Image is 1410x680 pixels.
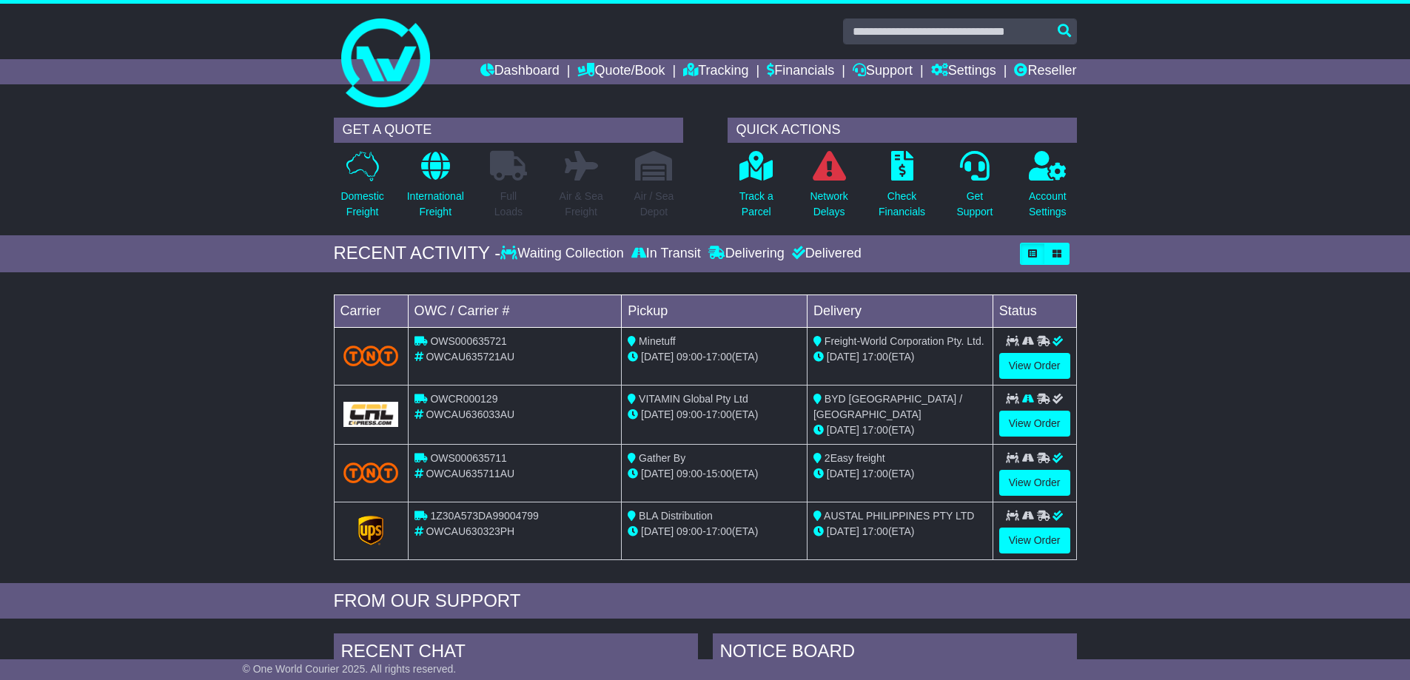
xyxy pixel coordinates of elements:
span: AUSTAL PHILIPPINES PTY LTD [824,510,974,522]
span: VITAMIN Global Pty Ltd [639,393,748,405]
span: 2Easy freight [825,452,885,464]
div: - (ETA) [628,407,801,423]
div: - (ETA) [628,349,801,365]
td: Pickup [622,294,808,327]
span: OWCAU630323PH [426,525,514,537]
td: Carrier [334,294,408,327]
span: Freight-World Corporation Pty. Ltd. [825,335,984,347]
span: 09:00 [677,468,702,479]
a: Track aParcel [739,150,774,228]
span: 09:00 [677,408,702,420]
a: View Order [999,353,1070,379]
p: Get Support [956,189,993,220]
div: Delivered [788,246,862,262]
span: 17:00 [862,424,888,436]
span: Gather By [639,452,685,464]
div: RECENT ACTIVITY - [334,243,501,264]
span: OWCAU635711AU [426,468,514,479]
span: 17:00 [862,468,888,479]
span: OWCR000129 [430,393,497,405]
p: Domestic Freight [340,189,383,220]
div: (ETA) [813,349,987,365]
img: GetCarrierServiceLogo [343,402,399,427]
p: Account Settings [1029,189,1067,220]
a: Financials [767,59,834,84]
span: [DATE] [641,468,674,479]
span: 17:00 [862,525,888,537]
p: Air & Sea Freight [560,189,603,220]
span: [DATE] [827,424,859,436]
a: Settings [931,59,996,84]
td: Delivery [807,294,993,327]
div: Delivering [705,246,788,262]
div: NOTICE BOARD [713,633,1077,673]
span: 09:00 [677,351,702,363]
a: View Order [999,528,1070,553]
div: QUICK ACTIONS [728,118,1077,143]
a: Dashboard [480,59,560,84]
div: In Transit [628,246,705,262]
span: [DATE] [641,408,674,420]
td: OWC / Carrier # [408,294,622,327]
div: - (ETA) [628,466,801,482]
span: 09:00 [677,525,702,537]
span: [DATE] [827,468,859,479]
a: CheckFinancials [878,150,926,228]
img: TNT_Domestic.png [343,346,399,366]
a: Support [853,59,913,84]
img: GetCarrierServiceLogo [358,516,383,545]
a: GetSupport [956,150,993,228]
span: [DATE] [827,525,859,537]
div: Waiting Collection [500,246,627,262]
div: (ETA) [813,423,987,438]
span: [DATE] [641,351,674,363]
div: - (ETA) [628,524,801,539]
a: View Order [999,470,1070,496]
span: Minetuff [639,335,676,347]
span: BYD [GEOGRAPHIC_DATA] / [GEOGRAPHIC_DATA] [813,393,962,420]
span: OWCAU636033AU [426,408,514,420]
span: 17:00 [706,351,732,363]
span: OWS000635721 [430,335,507,347]
img: TNT_Domestic.png [343,462,399,482]
span: 17:00 [706,525,732,537]
div: GET A QUOTE [334,118,683,143]
a: View Order [999,411,1070,437]
p: Check Financials [879,189,925,220]
a: InternationalFreight [406,150,465,228]
span: © One World Courier 2025. All rights reserved. [243,663,457,675]
a: Reseller [1014,59,1076,84]
a: Quote/Book [577,59,665,84]
div: FROM OUR SUPPORT [334,590,1077,612]
span: [DATE] [827,351,859,363]
span: 1Z30A573DA99004799 [430,510,538,522]
span: [DATE] [641,525,674,537]
span: OWCAU635721AU [426,351,514,363]
span: 17:00 [706,408,732,420]
a: AccountSettings [1028,150,1067,228]
p: Network Delays [810,189,847,220]
p: Air / Sea Depot [634,189,674,220]
span: BLA Distribution [639,510,713,522]
p: International Freight [407,189,464,220]
div: (ETA) [813,524,987,539]
a: Tracking [683,59,748,84]
a: NetworkDelays [809,150,848,228]
p: Full Loads [490,189,527,220]
p: Track a Parcel [739,189,773,220]
td: Status [993,294,1076,327]
div: (ETA) [813,466,987,482]
div: RECENT CHAT [334,633,698,673]
span: 15:00 [706,468,732,479]
span: OWS000635711 [430,452,507,464]
a: DomesticFreight [340,150,384,228]
span: 17:00 [862,351,888,363]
